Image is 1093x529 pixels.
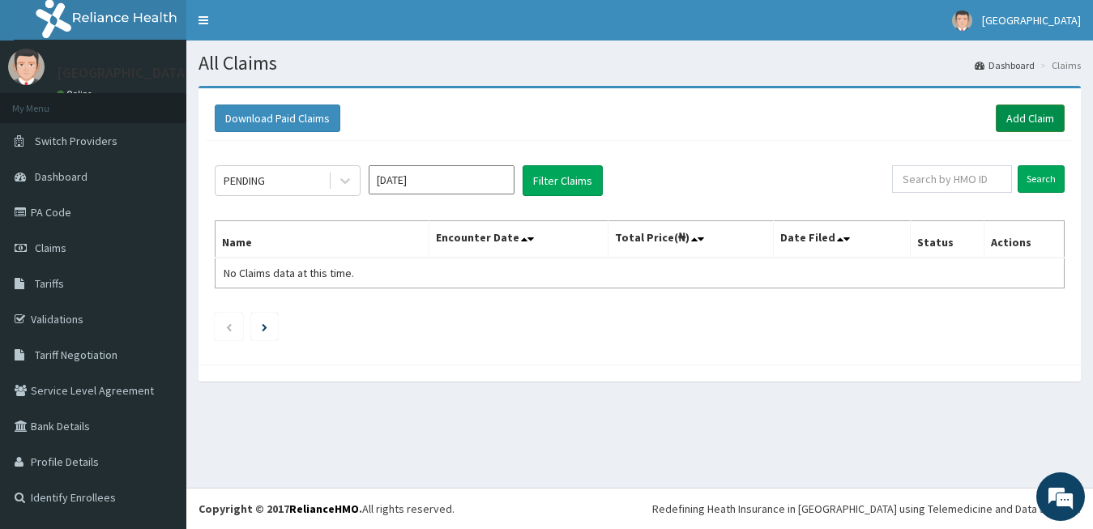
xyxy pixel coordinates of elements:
input: Select Month and Year [369,165,514,194]
a: Online [57,88,96,100]
th: Name [216,221,429,258]
h1: All Claims [199,53,1081,74]
th: Total Price(₦) [608,221,773,258]
span: Dashboard [35,169,88,184]
a: Previous page [225,319,233,334]
span: Tariffs [35,276,64,291]
th: Status [911,221,984,258]
th: Date Filed [774,221,911,258]
a: Dashboard [975,58,1035,72]
input: Search [1018,165,1065,193]
span: Tariff Negotiation [35,348,117,362]
img: User Image [8,49,45,85]
a: Add Claim [996,105,1065,132]
th: Actions [984,221,1065,258]
div: PENDING [224,173,265,189]
img: User Image [952,11,972,31]
p: [GEOGRAPHIC_DATA] [57,66,190,80]
input: Search by HMO ID [892,165,1012,193]
footer: All rights reserved. [186,488,1093,529]
li: Claims [1036,58,1081,72]
button: Download Paid Claims [215,105,340,132]
th: Encounter Date [429,221,608,258]
span: Switch Providers [35,134,117,148]
button: Filter Claims [523,165,603,196]
a: RelianceHMO [289,501,359,516]
span: Claims [35,241,66,255]
div: Redefining Heath Insurance in [GEOGRAPHIC_DATA] using Telemedicine and Data Science! [652,501,1081,517]
strong: Copyright © 2017 . [199,501,362,516]
a: Next page [262,319,267,334]
span: No Claims data at this time. [224,266,354,280]
span: [GEOGRAPHIC_DATA] [982,13,1081,28]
